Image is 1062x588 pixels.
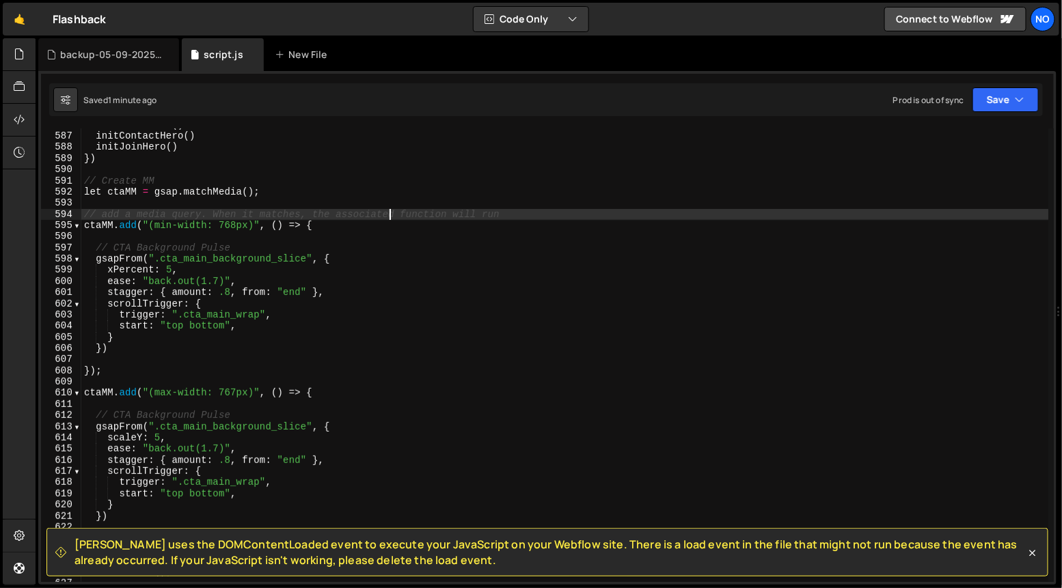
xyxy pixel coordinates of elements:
div: 622 [41,522,81,533]
div: 603 [41,309,81,320]
div: 616 [41,455,81,466]
div: 625 [41,555,81,566]
div: 607 [41,354,81,365]
div: 592 [41,186,81,197]
div: 620 [41,499,81,510]
div: backup-05-09-2025.js [60,48,163,61]
div: 1 minute ago [108,94,157,106]
div: 614 [41,432,81,443]
div: 609 [41,376,81,387]
div: 626 [41,566,81,577]
span: [PERSON_NAME] uses the DOMContentLoaded event to execute your JavaScript on your Webflow site. Th... [74,537,1026,568]
div: 608 [41,365,81,376]
div: 600 [41,276,81,287]
div: 599 [41,264,81,275]
div: Prod is out of sync [893,94,964,106]
a: Connect to Webflow [884,7,1026,31]
div: 589 [41,153,81,164]
div: 604 [41,320,81,331]
div: 619 [41,488,81,499]
button: Save [972,87,1039,112]
div: 587 [41,130,81,141]
div: 618 [41,477,81,488]
div: 593 [41,197,81,208]
div: 617 [41,466,81,477]
div: 594 [41,209,81,220]
div: 615 [41,443,81,454]
div: 612 [41,410,81,421]
div: 621 [41,511,81,522]
div: 597 [41,242,81,253]
div: 588 [41,141,81,152]
div: script.js [204,48,243,61]
div: 605 [41,332,81,343]
div: 611 [41,399,81,410]
div: 624 [41,544,81,555]
div: 596 [41,231,81,242]
div: 623 [41,533,81,544]
a: 🤙 [3,3,36,36]
div: 591 [41,176,81,186]
div: New File [275,48,332,61]
button: Code Only [474,7,588,31]
div: 602 [41,298,81,309]
div: 595 [41,220,81,231]
div: Flashback [53,11,106,27]
div: 598 [41,253,81,264]
div: 610 [41,387,81,398]
div: 606 [41,343,81,354]
a: No [1031,7,1055,31]
div: 601 [41,287,81,298]
div: 590 [41,164,81,175]
div: 613 [41,421,81,432]
div: Saved [83,94,157,106]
